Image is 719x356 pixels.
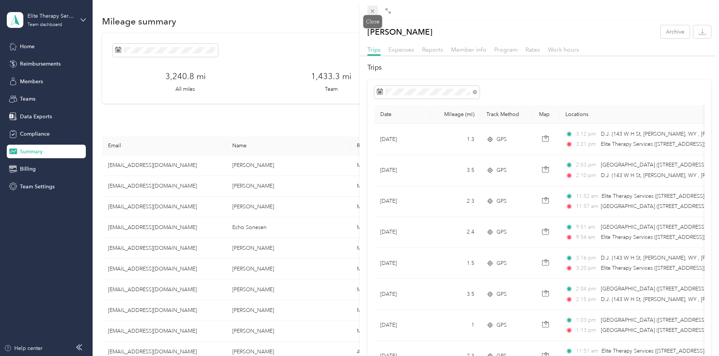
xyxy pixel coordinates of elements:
td: 3.5 [431,155,480,186]
td: 3.5 [431,279,480,310]
span: GPS [497,321,507,329]
div: Close [363,15,382,28]
td: [DATE] [374,248,431,279]
span: 2:04 pm [576,285,597,293]
td: 1.3 [431,124,480,155]
span: 2:15 pm [576,295,597,304]
td: 2.4 [431,217,480,248]
span: 3:21 pm [576,140,597,148]
span: 3:20 pm [576,264,597,272]
span: Expenses [388,46,414,53]
th: Map [533,105,559,124]
span: GPS [497,166,507,174]
span: Program [494,46,518,53]
span: 9:54 am [576,233,597,241]
span: GPS [497,135,507,144]
h2: Trips [367,63,711,73]
td: [DATE] [374,155,431,186]
td: [DATE] [374,310,431,341]
th: Mileage (mi) [431,105,480,124]
span: Member info [451,46,486,53]
td: [DATE] [374,217,431,248]
th: Track Method [480,105,533,124]
span: 9:51 am [576,223,597,231]
span: GPS [497,259,507,267]
td: [DATE] [374,124,431,155]
button: Archive [661,25,690,38]
span: Work hours [548,46,579,53]
span: Elite Therapy Services ([STREET_ADDRESS]) [602,193,706,199]
span: Elite Therapy Services ([STREET_ADDRESS]) [601,141,705,147]
span: GPS [497,290,507,298]
span: Rates [526,46,540,53]
span: Trips [367,46,381,53]
span: Reports [422,46,443,53]
p: [PERSON_NAME] [367,25,433,38]
span: Elite Therapy Services ([STREET_ADDRESS]) [601,265,705,271]
span: GPS [497,197,507,205]
span: 1:03 pm [576,316,597,324]
th: Date [374,105,431,124]
span: 2:03 pm [576,161,597,169]
span: 11:51 am [576,347,598,355]
td: 1.5 [431,248,480,279]
span: 11:57 am [576,202,597,211]
td: 1 [431,310,480,341]
span: Elite Therapy Services ([STREET_ADDRESS]) [601,234,705,240]
span: 1:13 pm [576,326,597,335]
span: 3:12 pm [576,130,597,138]
iframe: Everlance-gr Chat Button Frame [677,314,719,356]
td: [DATE] [374,186,431,217]
span: GPS [497,228,507,236]
span: 3:16 pm [576,254,597,262]
td: [DATE] [374,279,431,310]
span: 2:10 pm [576,171,597,180]
span: Elite Therapy Services ([STREET_ADDRESS]) [602,348,706,354]
td: 2.3 [431,186,480,217]
span: 11:52 am [576,192,598,200]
